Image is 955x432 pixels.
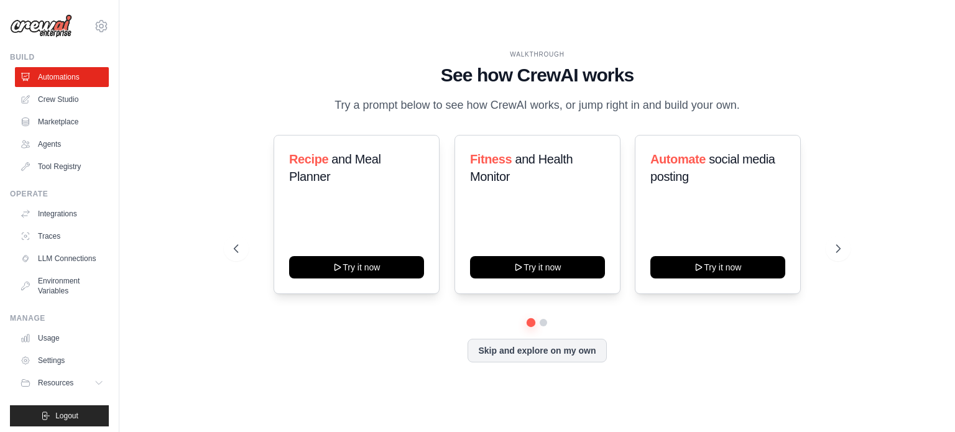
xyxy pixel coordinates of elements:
div: Operate [10,189,109,199]
a: Crew Studio [15,90,109,109]
span: social media posting [650,152,775,183]
span: Automate [650,152,706,166]
a: Usage [15,328,109,348]
img: Logo [10,14,72,38]
a: Automations [15,67,109,87]
div: WALKTHROUGH [234,50,841,59]
a: Agents [15,134,109,154]
iframe: Chat Widget [893,372,955,432]
span: Resources [38,378,73,388]
a: Traces [15,226,109,246]
button: Skip and explore on my own [468,339,606,362]
a: LLM Connections [15,249,109,269]
span: Fitness [470,152,512,166]
span: and Health Monitor [470,152,573,183]
a: Marketplace [15,112,109,132]
p: Try a prompt below to see how CrewAI works, or jump right in and build your own. [328,96,746,114]
a: Tool Registry [15,157,109,177]
span: and Meal Planner [289,152,381,183]
button: Logout [10,405,109,426]
span: Logout [55,411,78,421]
button: Try it now [470,256,605,278]
button: Try it now [650,256,785,278]
a: Integrations [15,204,109,224]
button: Resources [15,373,109,393]
a: Environment Variables [15,271,109,301]
div: Build [10,52,109,62]
button: Try it now [289,256,424,278]
span: Recipe [289,152,328,166]
a: Settings [15,351,109,370]
div: Manage [10,313,109,323]
h1: See how CrewAI works [234,64,841,86]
